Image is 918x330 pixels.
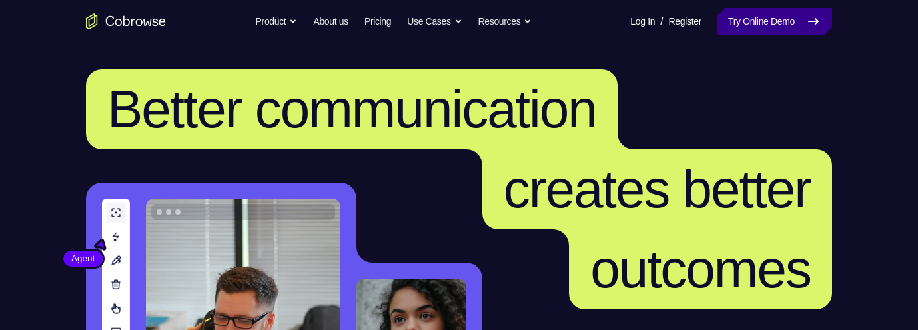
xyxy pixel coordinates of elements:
[504,159,811,219] span: creates better
[256,8,298,35] button: Product
[660,13,663,29] span: /
[717,8,832,35] a: Try Online Demo
[669,8,701,35] a: Register
[107,79,596,139] span: Better communication
[590,239,811,299] span: outcomes
[313,8,348,35] a: About us
[407,8,462,35] button: Use Cases
[86,13,166,29] a: Go to the home page
[364,8,391,35] a: Pricing
[478,8,532,35] button: Resources
[630,8,655,35] a: Log In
